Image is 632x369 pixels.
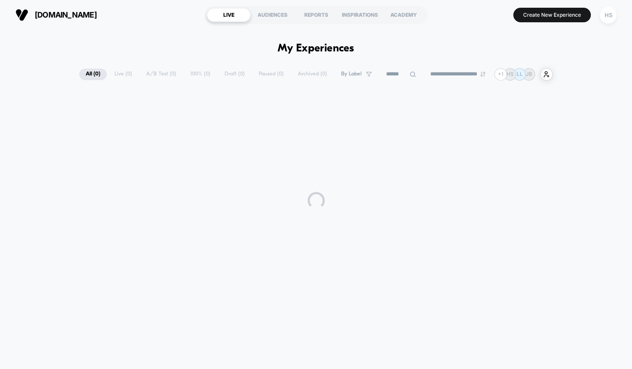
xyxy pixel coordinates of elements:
[278,43,354,55] h1: My Experiences
[35,11,97,20] span: [DOMAIN_NAME]
[338,8,382,22] div: INSPIRATIONS
[13,8,99,22] button: [DOMAIN_NAME]
[526,71,532,77] p: JB
[480,72,485,77] img: end
[494,68,507,81] div: + 1
[15,9,28,21] img: Visually logo
[600,7,617,24] div: HS
[513,8,591,22] button: Create New Experience
[251,8,294,22] div: AUDIENCES
[506,71,514,77] p: HS
[79,69,107,80] span: All ( 0 )
[597,6,619,24] button: HS
[517,71,523,77] p: LL
[207,8,251,22] div: LIVE
[382,8,425,22] div: ACADEMY
[294,8,338,22] div: REPORTS
[341,71,362,78] span: By Label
